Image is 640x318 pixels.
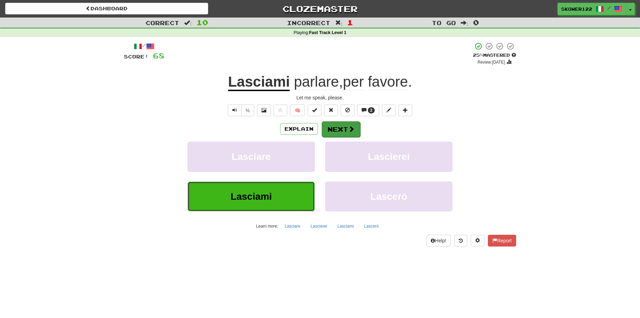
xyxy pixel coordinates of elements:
button: Lasciami [334,221,358,231]
span: Lascerò [370,191,407,202]
span: Lasciami [231,191,272,202]
a: skower122 / [557,3,626,15]
u: Lasciami [228,74,290,91]
button: Next [322,121,360,137]
div: Let me speak, please. [124,94,516,101]
span: Score: [124,54,149,59]
span: Correct [146,19,179,26]
span: : [335,20,343,26]
button: Reset to 0% Mastered (alt+r) [324,105,338,116]
button: Favorite sentence (alt+f) [274,105,287,116]
span: 0 [473,18,479,26]
button: Lascierei [307,221,331,231]
span: To go [432,19,456,26]
strong: Fast Track Level 1 [309,30,346,35]
span: Incorrect [287,19,330,26]
span: 68 [153,51,164,60]
span: per [343,74,364,90]
span: / [607,6,611,10]
button: ½ [241,105,254,116]
button: Show image (alt+x) [257,105,271,116]
span: 1 [347,18,353,26]
button: 🧠 [290,105,305,116]
button: Explain [280,123,318,135]
span: , . [290,74,412,90]
button: Lascierei [325,142,452,172]
div: Text-to-speech controls [226,105,254,116]
span: skower122 [561,6,592,12]
button: Help! [426,235,451,246]
span: 2 [370,108,373,113]
button: Edit sentence (alt+d) [382,105,396,116]
button: Lascerò [325,182,452,211]
button: Round history (alt+y) [454,235,467,246]
button: Ignore sentence (alt+i) [341,105,354,116]
button: Lasciami [188,182,315,211]
span: : [461,20,468,26]
button: Set this sentence to 100% Mastered (alt+m) [308,105,321,116]
span: 10 [196,18,208,26]
button: Lascerò [360,221,383,231]
button: 2 [357,105,380,116]
button: Lasciare [281,221,304,231]
small: Review: [DATE] [478,60,505,65]
span: : [184,20,192,26]
small: Learn more: [256,224,278,229]
a: Dashboard [5,3,208,14]
a: Clozemaster [218,3,422,15]
span: parlare [294,74,339,90]
span: Lascierei [368,151,409,162]
span: Lasciare [232,151,271,162]
div: / [124,42,164,51]
button: Lasciare [188,142,315,172]
button: Play sentence audio (ctl+space) [228,105,242,116]
button: Add to collection (alt+a) [398,105,412,116]
button: Report [488,235,516,246]
div: Mastered [473,52,516,58]
span: 25 % [473,52,483,58]
span: favore [368,74,408,90]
